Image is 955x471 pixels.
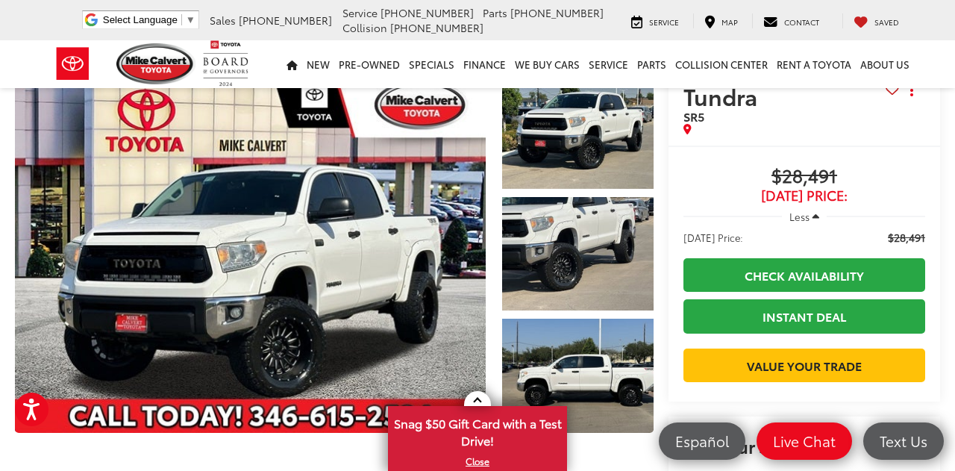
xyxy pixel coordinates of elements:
[404,40,459,88] a: Specials
[502,75,654,189] a: Expand Photo 1
[342,5,378,20] span: Service
[757,422,852,460] a: Live Chat
[342,20,387,35] span: Collision
[45,40,101,88] img: Toyota
[389,408,566,453] span: Snag $50 Gift Card with a Test Drive!
[239,13,332,28] span: [PHONE_NUMBER]
[502,197,654,311] a: Expand Photo 2
[671,40,772,88] a: Collision Center
[899,78,925,104] button: Actions
[874,16,899,28] span: Saved
[683,166,925,188] span: $28,491
[334,40,404,88] a: Pre-Owned
[910,84,913,96] span: dropdown dots
[683,188,925,203] span: [DATE] Price:
[390,20,483,35] span: [PHONE_NUMBER]
[633,40,671,88] a: Parts
[765,431,843,450] span: Live Chat
[103,14,178,25] span: Select Language
[15,75,486,433] a: Expand Photo 0
[103,14,195,25] a: Select Language​
[501,317,656,434] img: 2016 Toyota Tundra SR5
[302,40,334,88] a: New
[752,13,830,28] a: Contact
[659,422,745,460] a: Español
[668,431,736,450] span: Español
[10,74,490,434] img: 2016 Toyota Tundra SR5
[501,74,656,190] img: 2016 Toyota Tundra SR5
[683,107,704,125] span: SR5
[842,13,910,28] a: My Saved Vehicles
[483,5,507,20] span: Parts
[116,43,195,84] img: Mike Calvert Toyota
[683,299,925,333] a: Instant Deal
[693,13,749,28] a: Map
[789,210,810,223] span: Less
[381,5,474,20] span: [PHONE_NUMBER]
[649,16,679,28] span: Service
[181,14,182,25] span: ​
[782,203,827,230] button: Less
[683,230,743,245] span: [DATE] Price:
[721,16,738,28] span: Map
[784,16,819,28] span: Contact
[872,431,935,450] span: Text Us
[510,5,604,20] span: [PHONE_NUMBER]
[502,319,654,433] a: Expand Photo 3
[282,40,302,88] a: Home
[683,258,925,292] a: Check Availability
[501,196,656,312] img: 2016 Toyota Tundra SR5
[856,40,914,88] a: About Us
[510,40,584,88] a: WE BUY CARS
[863,422,944,460] a: Text Us
[186,14,195,25] span: ▼
[620,13,690,28] a: Service
[772,40,856,88] a: Rent a Toyota
[584,40,633,88] a: Service
[459,40,510,88] a: Finance
[888,230,925,245] span: $28,491
[683,349,925,382] a: Value Your Trade
[210,13,236,28] span: Sales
